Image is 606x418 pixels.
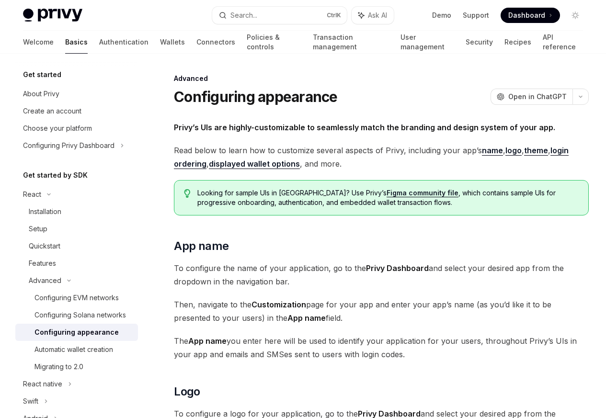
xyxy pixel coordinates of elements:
a: Policies & controls [247,31,301,54]
span: Looking for sample UIs in [GEOGRAPHIC_DATA]? Use Privy’s , which contains sample UIs for progress... [197,188,579,207]
span: Open in ChatGPT [508,92,567,102]
img: light logo [23,9,82,22]
a: Wallets [160,31,185,54]
a: Dashboard [501,8,560,23]
a: Setup [15,220,138,237]
a: theme [524,146,548,156]
strong: Privy Dashboard [366,263,429,273]
span: Read below to learn how to customize several aspects of Privy, including your app’s , , , , , and... [174,144,589,170]
a: Authentication [99,31,149,54]
div: Configuring appearance [34,327,119,338]
a: API reference [543,31,583,54]
h5: Get started [23,69,61,80]
button: Open in ChatGPT [491,89,572,105]
a: Migrating to 2.0 [15,358,138,375]
div: Advanced [174,74,589,83]
a: Features [15,255,138,272]
span: Logo [174,384,200,399]
span: Ctrl K [327,11,341,19]
a: Installation [15,203,138,220]
a: Recipes [504,31,531,54]
a: Transaction management [313,31,389,54]
div: React [23,189,41,200]
div: React native [23,378,62,390]
a: Demo [432,11,451,20]
a: Configuring Solana networks [15,306,138,324]
div: Configuring EVM networks [34,292,119,304]
div: Configuring Privy Dashboard [23,140,114,151]
div: Features [29,258,56,269]
span: App name [174,238,229,254]
div: Advanced [29,275,61,286]
div: About Privy [23,88,59,100]
div: Swift [23,395,38,407]
strong: App name [188,336,227,346]
a: About Privy [15,85,138,102]
div: Quickstart [29,240,60,252]
a: Welcome [23,31,54,54]
span: The you enter here will be used to identify your application for your users, throughout Privy’s U... [174,334,589,361]
button: Toggle dark mode [568,8,583,23]
div: Choose your platform [23,123,92,134]
div: Setup [29,223,47,235]
a: Automatic wallet creation [15,341,138,358]
div: Search... [230,10,257,21]
button: Search...CtrlK [212,7,347,24]
a: User management [400,31,455,54]
a: Create an account [15,102,138,120]
a: logo [505,146,522,156]
h1: Configuring appearance [174,88,338,105]
a: Support [463,11,489,20]
span: Dashboard [508,11,545,20]
div: Migrating to 2.0 [34,361,83,373]
strong: Customization [252,300,306,309]
span: To configure the name of your application, go to the and select your desired app from the dropdow... [174,261,589,288]
a: Configuring appearance [15,324,138,341]
a: Security [466,31,493,54]
a: Quickstart [15,237,138,255]
div: Create an account [23,105,81,117]
span: Ask AI [368,11,387,20]
a: name [482,146,503,156]
a: displayed wallet options [209,159,300,169]
a: Connectors [196,31,235,54]
strong: App name [287,313,326,323]
button: Ask AI [352,7,394,24]
strong: Privy’s UIs are highly-customizable to seamlessly match the branding and design system of your app. [174,123,555,132]
a: Configuring EVM networks [15,289,138,306]
a: Choose your platform [15,120,138,137]
span: Then, navigate to the page for your app and enter your app’s name (as you’d like it to be present... [174,298,589,325]
svg: Tip [184,189,191,198]
div: Configuring Solana networks [34,309,126,321]
div: Automatic wallet creation [34,344,113,355]
div: Installation [29,206,61,217]
h5: Get started by SDK [23,169,88,181]
a: Basics [65,31,88,54]
a: Figma community file [387,189,458,197]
